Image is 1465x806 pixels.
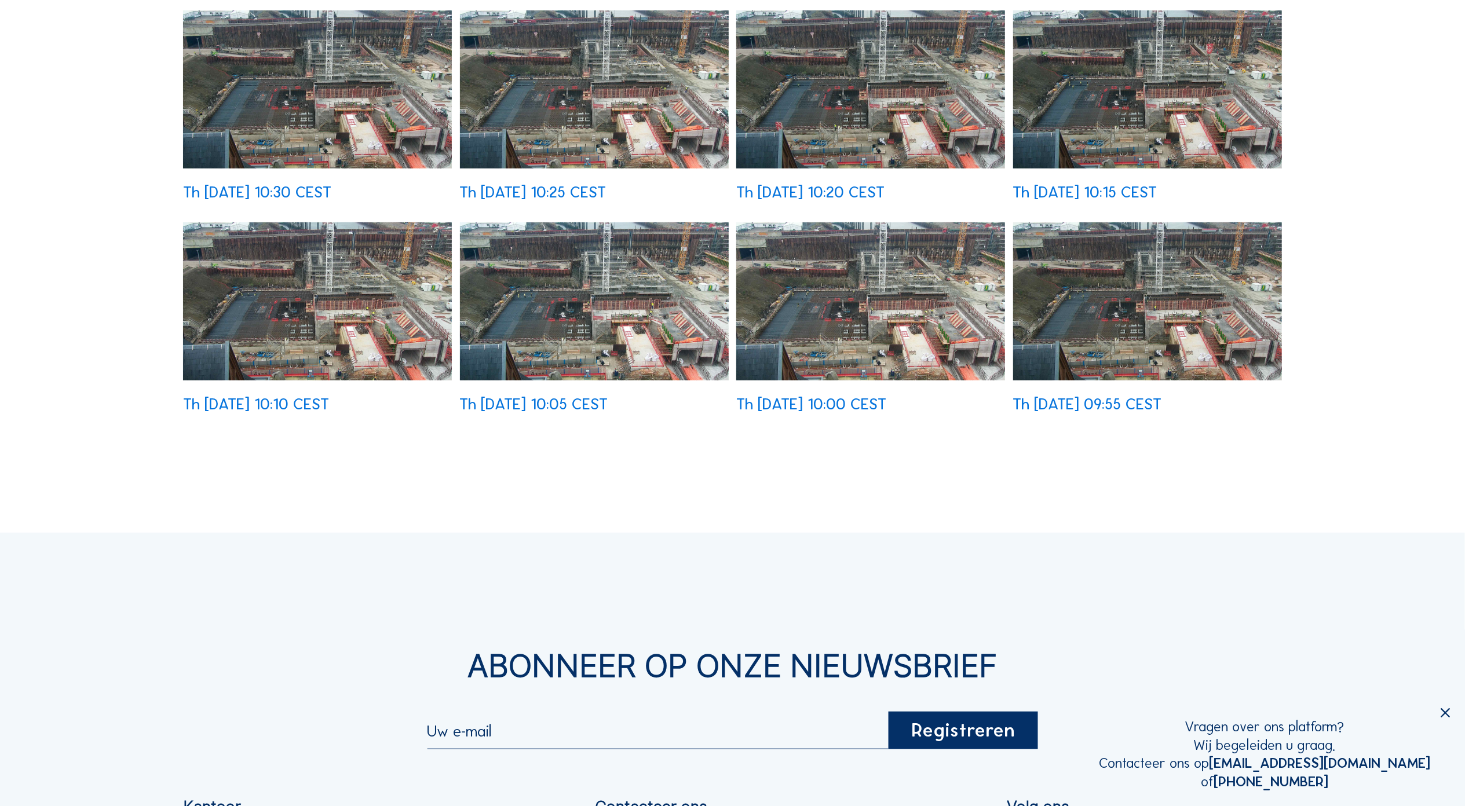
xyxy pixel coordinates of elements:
[1013,184,1157,200] div: Th [DATE] 10:15 CEST
[1099,754,1431,772] div: Contacteer ons op
[183,10,452,168] img: image_49079461
[736,222,1005,380] img: image_49078582
[1099,717,1431,736] div: Vragen over ons platform?
[889,712,1038,749] div: Registreren
[460,222,729,380] img: image_49078757
[1013,10,1282,168] img: image_49079076
[183,396,329,412] div: Th [DATE] 10:10 CEST
[183,222,452,380] img: image_49078919
[736,396,886,412] div: Th [DATE] 10:00 CEST
[1214,773,1328,790] a: [PHONE_NUMBER]
[1013,396,1162,412] div: Th [DATE] 09:55 CEST
[460,396,608,412] div: Th [DATE] 10:05 CEST
[1099,736,1431,754] div: Wij begeleiden u graag.
[460,184,607,200] div: Th [DATE] 10:25 CEST
[1210,754,1431,771] a: [EMAIL_ADDRESS][DOMAIN_NAME]
[1013,222,1282,380] img: image_49078434
[1099,772,1431,791] div: of
[460,10,729,168] img: image_49079307
[427,722,889,741] input: Uw e-mail
[736,184,885,200] div: Th [DATE] 10:20 CEST
[736,10,1005,168] img: image_49079154
[183,184,331,200] div: Th [DATE] 10:30 CEST
[183,650,1282,682] div: Abonneer op onze nieuwsbrief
